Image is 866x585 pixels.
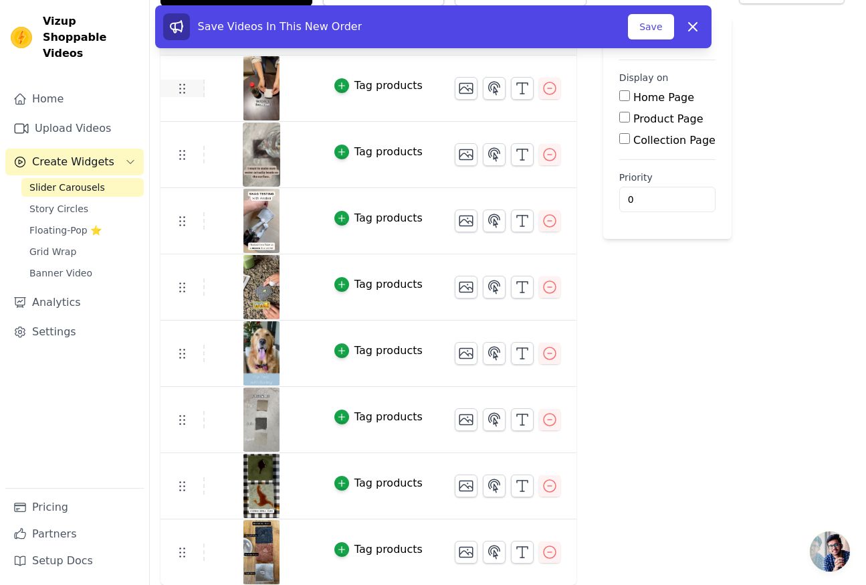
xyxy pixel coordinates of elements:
[334,78,423,94] button: Tag products
[334,210,423,226] button: Tag products
[455,541,477,564] button: Change Thumbnail
[455,475,477,497] button: Change Thumbnail
[810,531,850,572] div: Open chat
[354,475,423,491] div: Tag products
[243,388,280,452] img: tn-edb060e496354aee812ce147f168bbe2.png
[5,86,144,112] a: Home
[633,112,703,125] label: Product Page
[5,494,144,521] a: Pricing
[21,221,144,240] a: Floating-Pop ⭐
[455,408,477,431] button: Change Thumbnail
[29,224,102,237] span: Floating-Pop ⭐
[243,454,280,518] img: shopgracias-images-86671a2b.jpg
[243,255,280,319] img: hex-7ec0bffb22ef42e6b21093b979abb8ec.jpg
[243,520,280,584] img: shopgracias-images-ec0eba04.png
[5,319,144,345] a: Settings
[334,541,423,558] button: Tag products
[29,266,92,280] span: Banner Video
[5,115,144,142] a: Upload Videos
[29,245,76,258] span: Grid Wrap
[354,210,423,226] div: Tag products
[243,189,280,253] img: shopgracias-images-1f15411a.png
[334,276,423,292] button: Tag products
[455,342,477,365] button: Change Thumbnail
[334,144,423,160] button: Tag products
[455,77,477,100] button: Change Thumbnail
[29,181,105,194] span: Slider Carousels
[243,56,280,120] img: tn-4901b83223b048e1b5755014fc979629.png
[5,521,144,548] a: Partners
[455,276,477,299] button: Change Thumbnail
[619,71,669,84] legend: Display on
[243,122,280,187] img: shopgracias-images-bebf4fb9.jpg
[633,134,716,147] label: Collection Page
[334,475,423,491] button: Tag products
[5,149,144,175] button: Create Widgets
[354,78,423,94] div: Tag products
[354,541,423,558] div: Tag products
[29,202,88,216] span: Story Circles
[334,409,423,425] button: Tag products
[354,276,423,292] div: Tag products
[21,242,144,261] a: Grid Wrap
[354,144,423,160] div: Tag products
[5,548,144,574] a: Setup Docs
[633,91,694,104] label: Home Page
[619,171,716,184] label: Priority
[455,143,477,166] button: Change Thumbnail
[334,343,423,359] button: Tag products
[21,199,144,218] a: Story Circles
[5,289,144,316] a: Analytics
[455,210,477,232] button: Change Thumbnail
[21,178,144,197] a: Slider Carousels
[354,409,423,425] div: Tag products
[243,321,280,386] img: shopgracias-images-32178a28.jpg
[628,14,673,39] button: Save
[198,20,362,33] span: Save Videos In This New Order
[354,343,423,359] div: Tag products
[32,154,114,170] span: Create Widgets
[21,264,144,282] a: Banner Video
